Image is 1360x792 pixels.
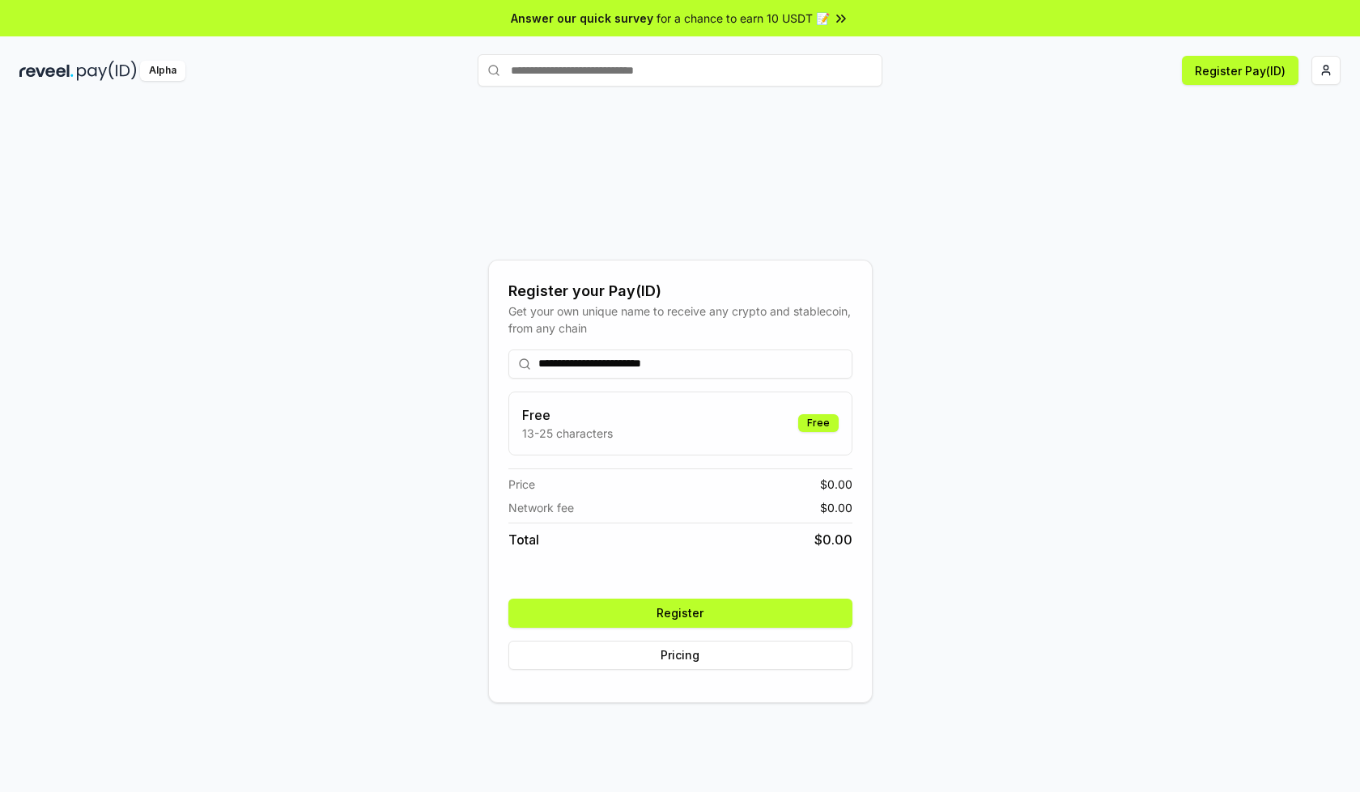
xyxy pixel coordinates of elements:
div: Get your own unique name to receive any crypto and stablecoin, from any chain [508,303,852,337]
span: for a chance to earn 10 USDT 📝 [657,10,830,27]
span: Total [508,530,539,549]
p: 13-25 characters [522,425,613,442]
span: Answer our quick survey [511,10,653,27]
span: Price [508,476,535,493]
div: Register your Pay(ID) [508,280,852,303]
button: Register Pay(ID) [1182,56,1298,85]
img: reveel_dark [19,61,74,81]
span: Network fee [508,499,574,516]
img: pay_id [77,61,137,81]
button: Register [508,599,852,628]
button: Pricing [508,641,852,670]
div: Free [798,414,839,432]
span: $ 0.00 [820,499,852,516]
h3: Free [522,405,613,425]
div: Alpha [140,61,185,81]
span: $ 0.00 [820,476,852,493]
span: $ 0.00 [814,530,852,549]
